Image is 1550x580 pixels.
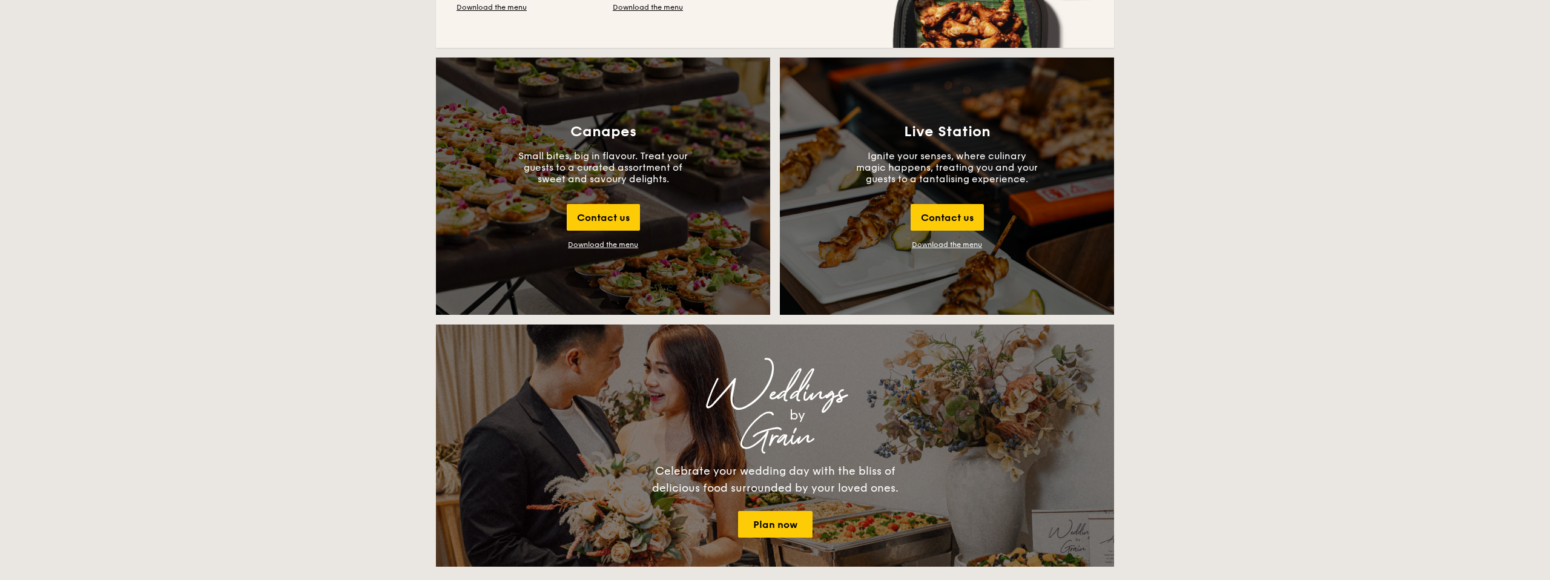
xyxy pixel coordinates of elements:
p: Ignite your senses, where culinary magic happens, treating you and your guests to a tantalising e... [856,150,1038,185]
div: Weddings [542,383,1007,404]
a: Download the menu [607,2,689,12]
div: Contact us [567,204,640,231]
h3: Canapes [570,124,636,140]
div: Contact us [911,204,984,231]
div: by [587,404,1007,426]
div: Grain [542,426,1007,448]
a: Download the menu [912,240,982,249]
h3: Live Station [904,124,991,140]
a: Plan now [738,511,813,538]
a: Download the menu [450,2,533,12]
div: Celebrate your wedding day with the bliss of delicious food surrounded by your loved ones. [639,463,911,496]
div: Download the menu [568,240,638,249]
p: Small bites, big in flavour. Treat your guests to a curated assortment of sweet and savoury delig... [512,150,694,185]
